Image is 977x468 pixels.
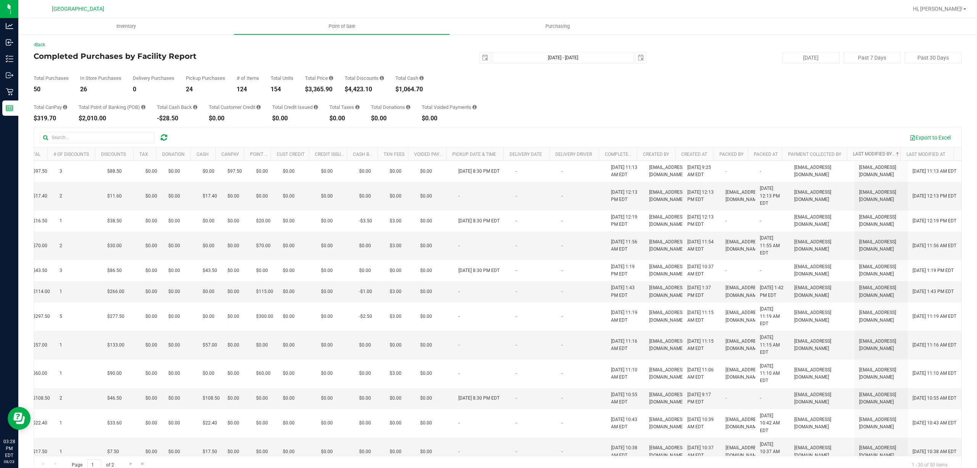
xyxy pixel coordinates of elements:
span: $0.00 [145,288,157,295]
span: $0.00 [390,267,401,274]
span: [DATE] 11:16 AM EDT [913,342,956,349]
span: - [516,342,517,349]
span: -$3.50 [359,217,372,225]
a: Pickup Date & Time [452,152,496,157]
span: $0.00 [420,313,432,320]
span: - [458,288,459,295]
span: $0.00 [227,217,239,225]
span: 1 [60,342,62,349]
span: $0.00 [145,217,157,225]
h4: Completed Purchases by Facility Report [34,52,343,60]
span: Point of Sale [318,23,366,30]
span: $20.00 [256,217,271,225]
span: $3.00 [390,217,401,225]
span: [DATE] 11:10 AM EDT [611,366,640,381]
span: $0.00 [168,217,180,225]
a: Txn Fees [384,152,405,157]
i: Sum of the successful, non-voided CanPay payment transactions for all purchases in the date range. [63,105,67,110]
span: - [760,217,761,225]
span: $0.00 [390,193,401,200]
span: $43.50 [203,267,217,274]
a: Created At [681,152,707,157]
span: [EMAIL_ADDRESS][DOMAIN_NAME] [794,214,850,228]
span: $0.00 [321,217,333,225]
a: CanPay [221,152,239,157]
span: - [760,267,761,274]
span: $16.50 [33,217,47,225]
span: [EMAIL_ADDRESS][DOMAIN_NAME] [794,366,850,381]
span: 3 [60,267,62,274]
span: 2 [60,242,62,249]
span: [GEOGRAPHIC_DATA] [52,6,104,12]
a: Voided Payment [414,152,452,157]
div: In Store Purchases [80,76,121,81]
span: [EMAIL_ADDRESS][DOMAIN_NAME] [859,309,903,324]
span: $0.00 [168,267,180,274]
span: $0.00 [145,370,157,377]
div: Total Price [305,76,333,81]
span: - [516,168,517,175]
span: - [516,288,517,295]
span: - [561,168,563,175]
span: [DATE] 8:30 PM EDT [458,217,500,225]
span: - [725,267,727,274]
span: $0.00 [359,342,371,349]
a: Donation [162,152,185,157]
div: 26 [80,86,121,92]
span: [EMAIL_ADDRESS][DOMAIN_NAME] [794,284,850,299]
span: [EMAIL_ADDRESS][DOMAIN_NAME] [649,338,686,352]
span: [DATE] 11:56 AM EDT [611,238,640,253]
span: - [725,217,727,225]
span: [DATE] 1:43 PM EDT [913,288,954,295]
button: [DATE] [782,52,840,63]
div: Total Point of Banking (POB) [79,105,145,110]
span: [EMAIL_ADDRESS][DOMAIN_NAME] [859,189,903,203]
i: Sum of the successful, non-voided cash payment transactions for all purchases in the date range. ... [419,76,424,81]
span: [DATE] 1:37 PM EDT [687,284,716,299]
span: $0.00 [203,288,214,295]
a: Delivery Date [509,152,542,157]
span: $17.40 [203,193,217,200]
span: $0.00 [227,342,239,349]
div: Delivery Purchases [133,76,174,81]
div: $3,365.90 [305,86,333,92]
div: $0.00 [329,115,360,121]
div: Total Cash [395,76,424,81]
span: $0.00 [283,313,295,320]
span: select [635,52,646,63]
div: Total CanPay [34,105,67,110]
span: $0.00 [283,217,295,225]
span: - [516,313,517,320]
div: Total Units [271,76,293,81]
inline-svg: Inbound [6,39,13,46]
span: - [561,242,563,249]
a: Point of Banking (POB) [250,152,304,157]
span: $0.00 [203,242,214,249]
span: [EMAIL_ADDRESS][DOMAIN_NAME] [859,164,903,178]
span: [EMAIL_ADDRESS][DOMAIN_NAME] [725,309,763,324]
span: $86.50 [107,267,122,274]
input: Search... [40,132,154,143]
span: - [760,168,761,175]
span: [DATE] 11:19 AM EDT [760,306,785,328]
span: $0.00 [168,342,180,349]
div: 50 [34,86,69,92]
span: - [458,242,459,249]
span: $0.00 [168,168,180,175]
span: [DATE] 8:30 PM EDT [458,267,500,274]
a: Packed By [719,152,743,157]
span: [EMAIL_ADDRESS][DOMAIN_NAME] [725,284,763,299]
span: [DATE] 8:30 PM EDT [458,168,500,175]
span: [DATE] 11:06 AM EDT [687,366,716,381]
i: Sum of all account credit issued for all refunds from returned purchases in the date range. [314,105,318,110]
a: Total [27,152,40,157]
i: Sum of all voided payment transaction amounts, excluding tips and transaction fees, for all purch... [472,105,477,110]
span: [EMAIL_ADDRESS][DOMAIN_NAME] [725,366,763,381]
span: $0.00 [168,242,180,249]
span: $0.00 [145,267,157,274]
span: $0.00 [283,193,295,200]
span: [DATE] 12:13 PM EDT [611,189,640,203]
div: 124 [237,86,259,92]
span: $0.00 [168,370,180,377]
span: $97.50 [227,168,242,175]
